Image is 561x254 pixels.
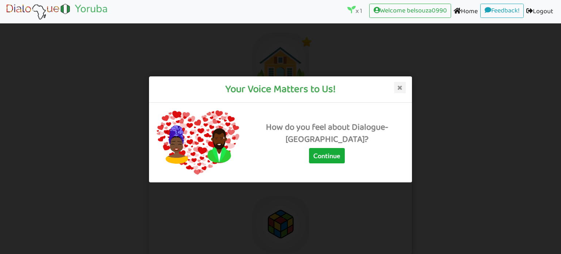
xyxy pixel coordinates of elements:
[157,110,239,175] img: blog-how-to-say-i-love-you-in-twi.png
[149,76,412,103] div: Your Voice Matters to Us!
[369,4,451,18] a: Welcome belsouza0990
[5,3,108,21] img: Brand
[249,121,404,146] div: How do you feel about Dialogue-[GEOGRAPHIC_DATA]?
[451,4,480,20] a: Home
[309,148,345,163] button: Continue
[480,4,524,18] a: Feedback!
[524,4,556,20] a: Logout
[347,5,362,16] p: x 1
